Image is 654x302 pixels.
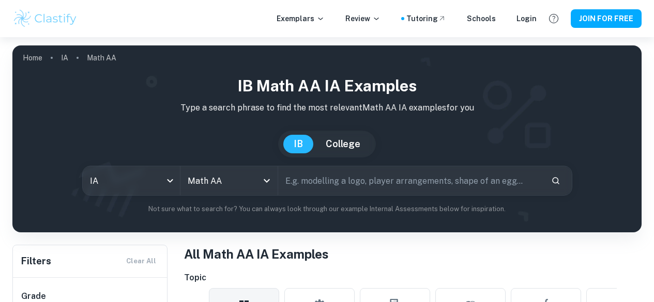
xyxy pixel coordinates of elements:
[278,166,543,195] input: E.g. modelling a logo, player arrangements, shape of an egg...
[516,13,537,24] a: Login
[260,173,274,188] button: Open
[87,52,116,63] p: Math AA
[21,204,633,214] p: Not sure what to search for? You can always look through our example Internal Assessments below f...
[21,74,633,98] h1: IB Math AA IA examples
[21,102,633,114] p: Type a search phrase to find the most relevant Math AA IA examples for you
[12,8,78,29] img: Clastify logo
[83,166,180,195] div: IA
[571,9,642,28] button: JOIN FOR FREE
[547,172,565,189] button: Search
[345,13,381,24] p: Review
[23,51,42,65] a: Home
[184,272,642,284] h6: Topic
[277,13,325,24] p: Exemplars
[184,245,642,263] h1: All Math AA IA Examples
[467,13,496,24] a: Schools
[545,10,562,27] button: Help and Feedback
[315,135,371,153] button: College
[406,13,446,24] a: Tutoring
[61,51,68,65] a: IA
[12,45,642,232] img: profile cover
[21,254,51,268] h6: Filters
[283,135,313,153] button: IB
